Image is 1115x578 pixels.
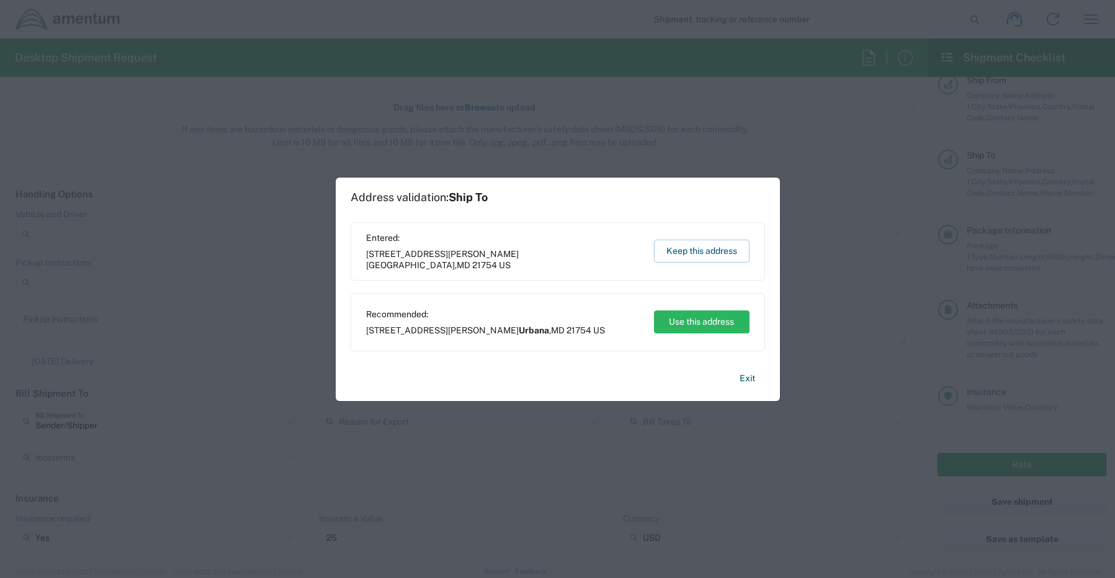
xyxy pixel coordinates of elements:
[366,248,642,271] span: [STREET_ADDRESS][PERSON_NAME] ,
[457,260,470,270] span: MD
[654,240,750,263] button: Keep this address
[593,325,605,335] span: US
[366,309,605,320] span: Recommended:
[519,325,549,335] span: Urbana
[351,191,488,204] h1: Address validation:
[551,325,565,335] span: MD
[449,191,488,204] span: Ship To
[472,260,497,270] span: 21754
[366,260,455,270] span: [GEOGRAPHIC_DATA]
[566,325,591,335] span: 21754
[366,325,605,336] span: [STREET_ADDRESS][PERSON_NAME] ,
[366,232,642,243] span: Entered:
[654,310,750,333] button: Use this address
[730,368,765,389] button: Exit
[499,260,511,270] span: US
